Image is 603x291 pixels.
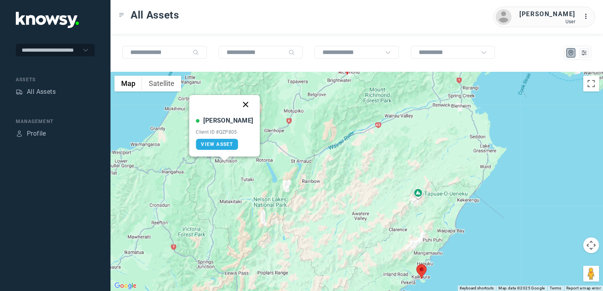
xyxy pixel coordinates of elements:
[131,8,179,22] span: All Assets
[27,87,56,97] div: All Assets
[16,87,56,97] a: AssetsAll Assets
[27,129,46,138] div: Profile
[496,9,511,25] img: avatar.png
[550,286,562,290] a: Terms (opens in new tab)
[566,286,601,290] a: Report a map error
[584,13,592,19] tspan: ...
[583,266,599,282] button: Drag Pegman onto the map to open Street View
[114,76,142,91] button: Show street map
[460,285,494,291] button: Keyboard shortcuts
[16,88,23,95] div: Assets
[196,139,238,150] a: View Asset
[201,142,233,147] span: View Asset
[142,76,181,91] button: Show satellite imagery
[203,116,253,125] div: [PERSON_NAME]
[583,12,593,21] div: :
[16,12,79,28] img: Application Logo
[16,129,46,138] a: ProfileProfile
[119,12,124,18] div: Toggle Menu
[519,19,575,24] div: User
[498,286,545,290] span: Map data ©2025 Google
[196,129,253,135] div: Client ID #QZP805
[193,49,199,56] div: Search
[236,95,255,114] button: Close
[567,49,575,56] div: Map
[112,281,139,291] img: Google
[16,118,95,125] div: Management
[288,49,295,56] div: Search
[519,9,575,19] div: [PERSON_NAME]
[583,12,593,22] div: :
[16,130,23,137] div: Profile
[581,49,588,56] div: List
[583,237,599,253] button: Map camera controls
[112,281,139,291] a: Open this area in Google Maps (opens a new window)
[583,76,599,91] button: Toggle fullscreen view
[16,76,95,83] div: Assets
